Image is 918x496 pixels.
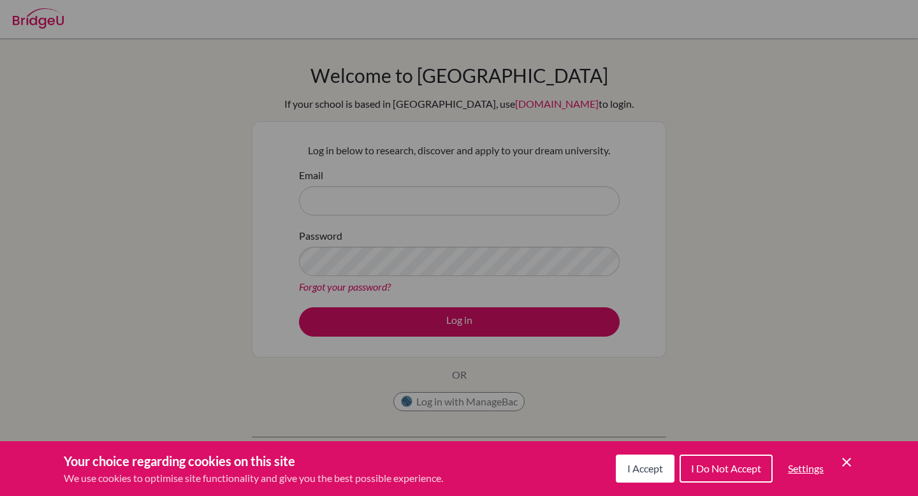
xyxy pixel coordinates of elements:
button: Settings [778,456,834,481]
button: I Do Not Accept [680,455,773,483]
span: I Accept [627,462,663,474]
span: Settings [788,462,824,474]
span: I Do Not Accept [691,462,761,474]
h3: Your choice regarding cookies on this site [64,451,443,470]
p: We use cookies to optimise site functionality and give you the best possible experience. [64,470,443,486]
button: Save and close [839,455,854,470]
button: I Accept [616,455,674,483]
